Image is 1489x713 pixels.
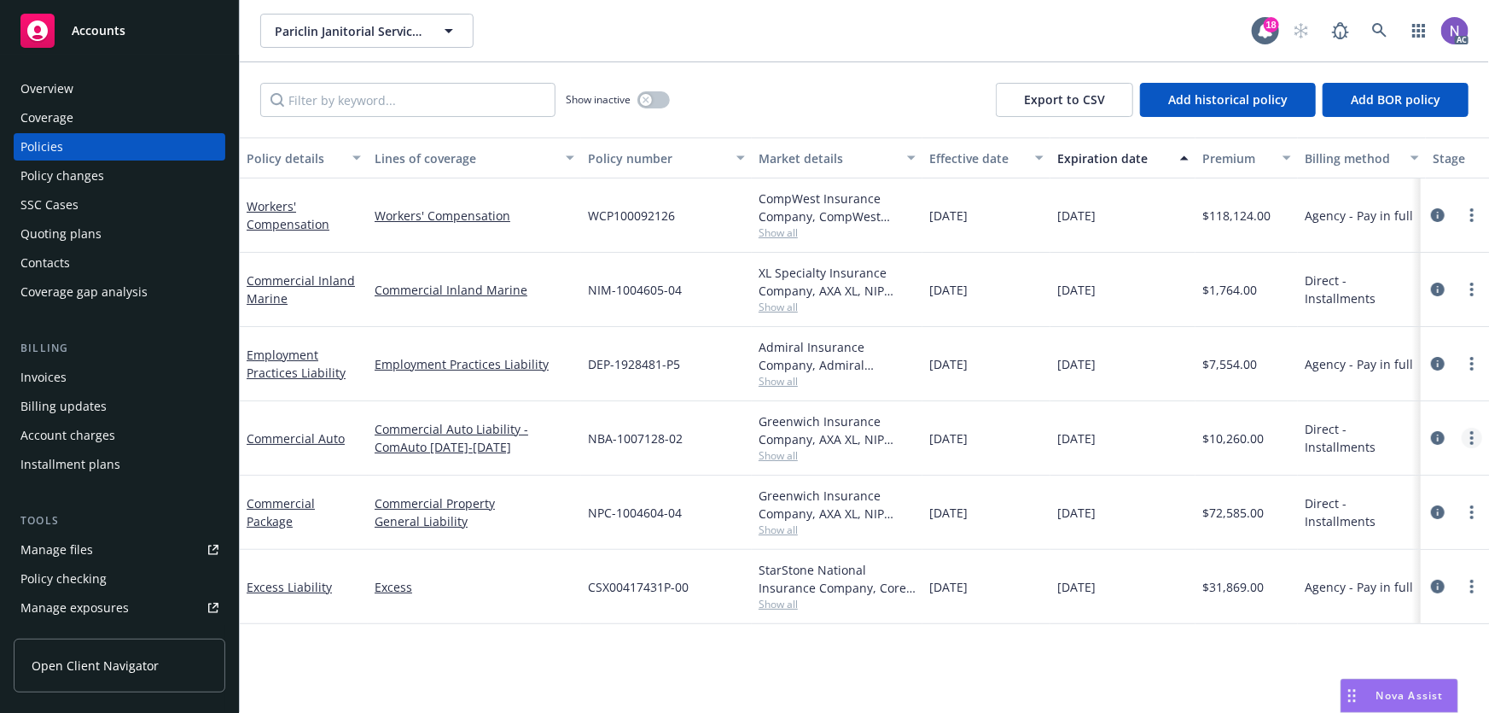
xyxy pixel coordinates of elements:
span: $10,260.00 [1202,430,1264,447]
a: Policies [14,133,225,161]
span: [DATE] [1057,430,1096,447]
span: $1,764.00 [1202,281,1257,299]
div: Effective date [929,149,1025,167]
div: Drag to move [1341,680,1363,712]
div: Billing [14,340,225,357]
span: WCP100092126 [588,207,675,225]
a: circleInformation [1428,354,1448,374]
span: [DATE] [929,281,968,299]
span: NBA-1007128-02 [588,430,683,447]
span: Show all [759,448,916,463]
span: Add BOR policy [1351,91,1440,108]
span: Direct - Installments [1305,420,1419,456]
a: Manage certificates [14,623,225,651]
a: SSC Cases [14,191,225,219]
span: Show all [759,523,916,537]
a: more [1462,279,1482,300]
div: Invoices [20,364,67,391]
a: Commercial Auto Liability - ComAuto [DATE]-[DATE] [375,420,574,456]
div: Account charges [20,422,115,449]
div: Quoting plans [20,220,102,248]
div: Greenwich Insurance Company, AXA XL, NIP Group, Inc. [759,487,916,523]
div: Policy number [588,149,726,167]
span: Accounts [72,24,125,38]
span: Pariclin Janitorial Services, Inc. [275,22,422,40]
button: Billing method [1298,137,1426,178]
div: Premium [1202,149,1272,167]
button: Nova Assist [1341,679,1458,713]
div: Billing updates [20,393,107,420]
button: Lines of coverage [368,137,581,178]
a: Quoting plans [14,220,225,248]
a: circleInformation [1428,428,1448,448]
span: Nova Assist [1376,688,1444,703]
a: circleInformation [1428,279,1448,300]
span: $7,554.00 [1202,355,1257,373]
span: Show all [759,374,916,389]
a: Commercial Inland Marine [375,281,574,299]
button: Expiration date [1050,137,1195,178]
div: CompWest Insurance Company, CompWest Insurance (AF Group) [759,190,916,225]
span: NIM-1004605-04 [588,281,682,299]
a: Accounts [14,7,225,55]
button: Market details [752,137,922,178]
button: Pariclin Janitorial Services, Inc. [260,14,474,48]
span: [DATE] [1057,355,1096,373]
span: [DATE] [1057,281,1096,299]
a: more [1462,502,1482,523]
div: Stage [1433,149,1486,167]
span: Manage exposures [14,594,225,622]
div: Expiration date [1057,149,1170,167]
button: Add BOR policy [1323,83,1469,117]
span: [DATE] [1057,578,1096,596]
div: StarStone National Insurance Company, Core Specialty, Amwins [759,561,916,597]
a: Employment Practices Liability [247,347,346,381]
a: Workers' Compensation [247,198,329,232]
a: Coverage [14,104,225,131]
a: Overview [14,75,225,102]
div: Policy changes [20,162,104,190]
span: Show inactive [566,92,631,107]
a: Coverage gap analysis [14,278,225,306]
a: Billing updates [14,393,225,420]
span: Agency - Pay in full [1305,578,1413,596]
span: Show all [759,300,916,314]
div: Tools [14,512,225,529]
a: Contacts [14,249,225,277]
a: circleInformation [1428,576,1448,597]
div: Market details [759,149,897,167]
div: Policy details [247,149,342,167]
img: photo [1441,17,1469,44]
span: $118,124.00 [1202,207,1271,225]
a: Manage files [14,536,225,564]
a: more [1462,576,1482,597]
a: Switch app [1402,14,1436,48]
div: Greenwich Insurance Company, AXA XL, NIP Group, Inc. [759,412,916,448]
a: Search [1363,14,1397,48]
span: [DATE] [929,355,968,373]
a: Employment Practices Liability [375,355,574,373]
div: Admiral Insurance Company, Admiral Insurance Group ([PERSON_NAME] Corporation), RT Specialty Insu... [759,338,916,374]
div: Policies [20,133,63,161]
input: Filter by keyword... [260,83,555,117]
span: [DATE] [929,430,968,447]
div: Coverage [20,104,73,131]
div: SSC Cases [20,191,79,219]
button: Effective date [922,137,1050,178]
a: Workers' Compensation [375,207,574,225]
span: Direct - Installments [1305,272,1419,307]
div: Manage exposures [20,594,129,622]
a: circleInformation [1428,205,1448,225]
span: Show all [759,597,916,611]
a: Excess Liability [247,579,332,595]
span: DEP-1928481-P5 [588,355,680,373]
span: [DATE] [1057,207,1096,225]
a: Commercial Auto [247,430,345,447]
button: Export to CSV [996,83,1133,117]
div: Manage files [20,536,93,564]
span: $31,869.00 [1202,578,1264,596]
button: Policy details [240,137,368,178]
a: Invoices [14,364,225,391]
a: Start snowing [1284,14,1318,48]
span: Direct - Installments [1305,494,1419,530]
